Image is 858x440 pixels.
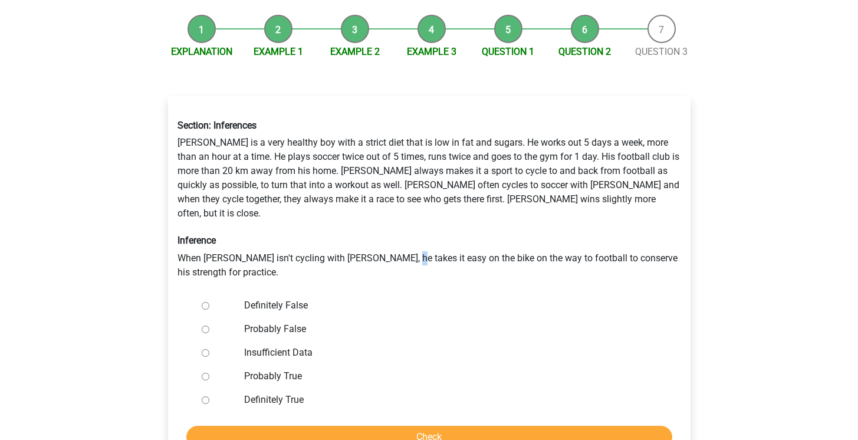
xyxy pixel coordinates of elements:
label: Definitely True [244,393,652,407]
a: Example 3 [407,46,456,57]
label: Probably True [244,369,652,383]
a: Question 1 [482,46,534,57]
a: Question 3 [635,46,688,57]
h6: Section: Inferences [177,120,681,131]
div: [PERSON_NAME] is a very healthy boy with a strict diet that is low in fat and sugars. He works ou... [169,110,690,288]
a: Explanation [171,46,232,57]
label: Probably False [244,322,652,336]
a: Example 1 [254,46,303,57]
h6: Inference [177,235,681,246]
label: Definitely False [244,298,652,313]
label: Insufficient Data [244,346,652,360]
a: Question 2 [558,46,611,57]
a: Example 2 [330,46,380,57]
